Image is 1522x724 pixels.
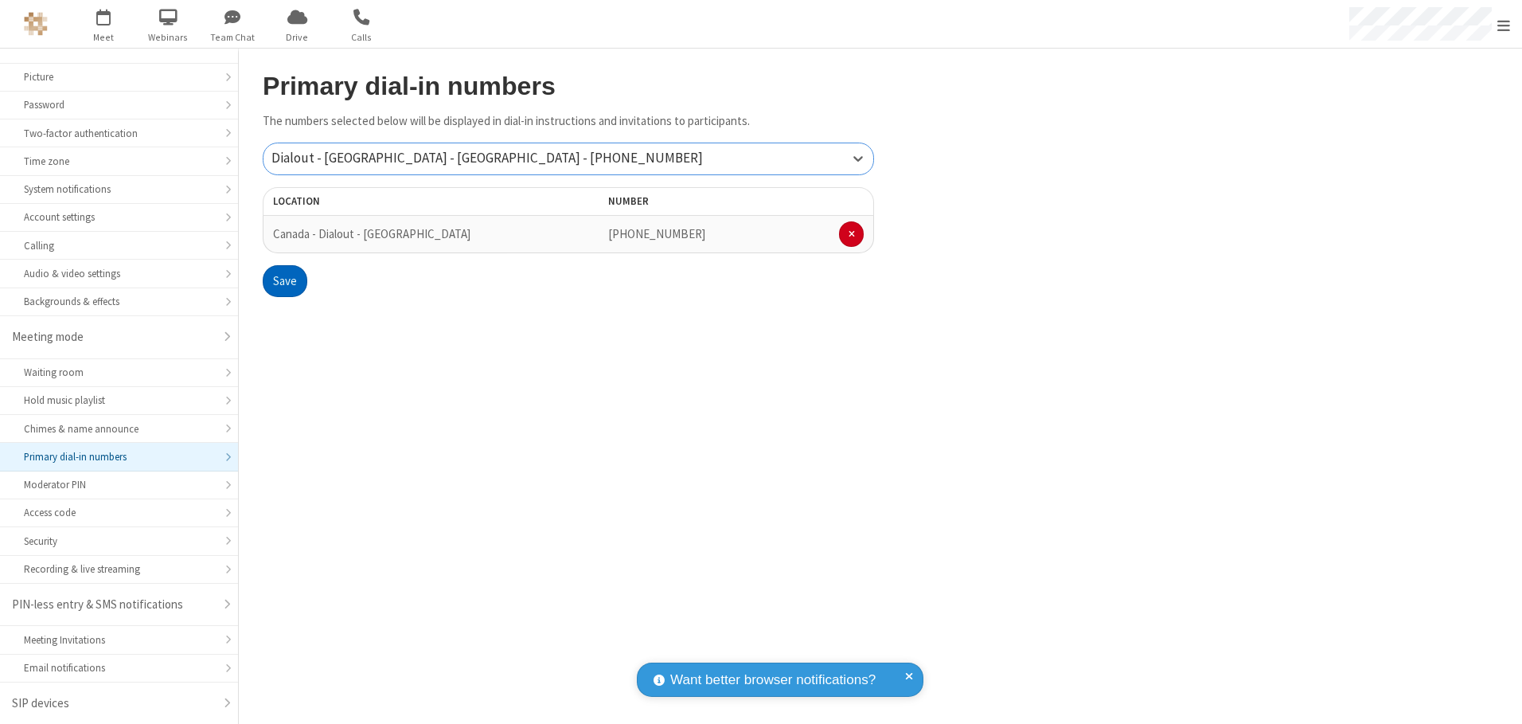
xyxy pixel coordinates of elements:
[263,112,874,131] p: The numbers selected below will be displayed in dial-in instructions and invitations to participa...
[24,182,214,197] div: System notifications
[267,30,327,45] span: Drive
[74,30,134,45] span: Meet
[139,30,198,45] span: Webinars
[12,328,214,346] div: Meeting mode
[670,670,876,691] span: Want better browser notifications?
[263,72,874,100] h2: Primary dial-in numbers
[24,534,214,549] div: Security
[24,97,214,112] div: Password
[24,154,214,169] div: Time zone
[24,12,48,36] img: QA Selenium DO NOT DELETE OR CHANGE
[263,216,507,253] td: Canada - Dialout - [GEOGRAPHIC_DATA]
[24,632,214,648] div: Meeting Invitations
[24,660,214,675] div: Email notifications
[24,209,214,225] div: Account settings
[599,187,874,216] th: Number
[263,265,307,297] button: Save
[24,562,214,577] div: Recording & live streaming
[24,69,214,84] div: Picture
[332,30,392,45] span: Calls
[24,266,214,281] div: Audio & video settings
[24,393,214,408] div: Hold music playlist
[203,30,263,45] span: Team Chat
[12,695,214,713] div: SIP devices
[263,187,507,216] th: Location
[24,421,214,436] div: Chimes & name announce
[24,294,214,309] div: Backgrounds & effects
[24,238,214,253] div: Calling
[24,449,214,464] div: Primary dial-in numbers
[608,226,705,241] span: [PHONE_NUMBER]
[24,365,214,380] div: Waiting room
[12,596,214,614] div: PIN-less entry & SMS notifications
[24,505,214,520] div: Access code
[271,149,703,166] span: Dialout - [GEOGRAPHIC_DATA] - [GEOGRAPHIC_DATA] - [PHONE_NUMBER]
[24,477,214,492] div: Moderator PIN
[24,126,214,141] div: Two-factor authentication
